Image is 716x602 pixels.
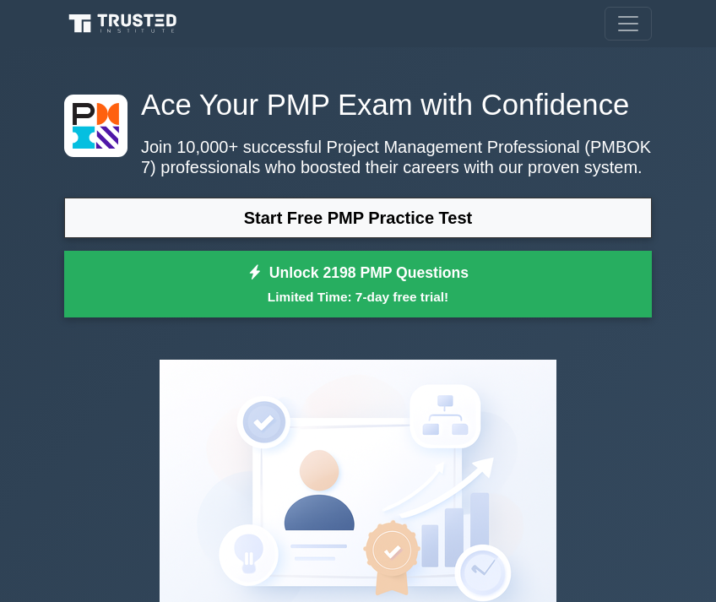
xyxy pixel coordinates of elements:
[85,287,631,306] small: Limited Time: 7-day free trial!
[64,251,652,318] a: Unlock 2198 PMP QuestionsLimited Time: 7-day free trial!
[64,88,652,123] h1: Ace Your PMP Exam with Confidence
[64,137,652,177] p: Join 10,000+ successful Project Management Professional (PMBOK 7) professionals who boosted their...
[605,7,652,41] button: Toggle navigation
[64,198,652,238] a: Start Free PMP Practice Test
